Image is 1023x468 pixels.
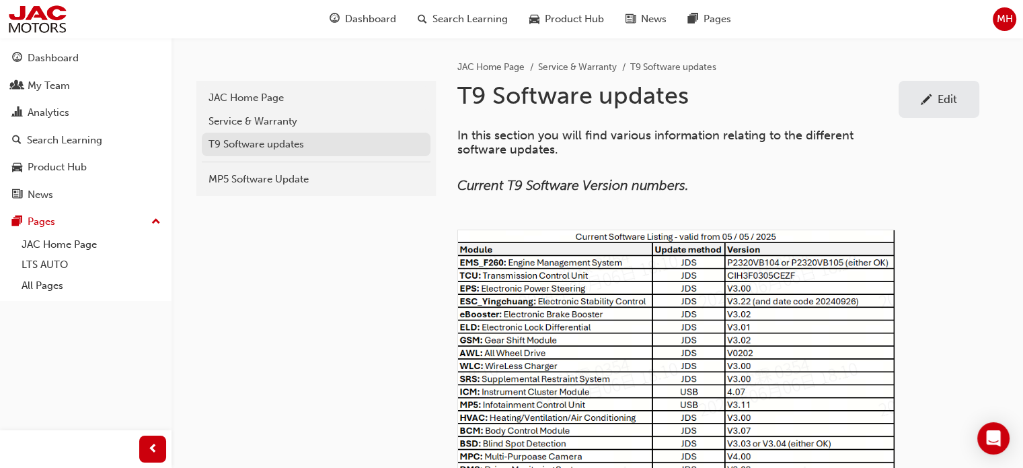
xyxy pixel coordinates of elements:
div: Open Intercom Messenger [977,422,1010,455]
a: car-iconProduct Hub [519,5,615,33]
div: Edit [938,92,957,106]
a: Service & Warranty [538,61,617,73]
a: T9 Software updates [202,133,430,156]
span: pencil-icon [921,94,932,108]
a: guage-iconDashboard [319,5,407,33]
div: Search Learning [27,133,102,148]
button: Pages [5,209,166,234]
span: up-icon [151,213,161,231]
img: jac-portal [7,4,68,34]
a: My Team [5,73,166,98]
span: search-icon [12,135,22,147]
a: Service & Warranty [202,110,430,133]
span: Product Hub [545,11,604,27]
span: pages-icon [12,216,22,228]
span: guage-icon [12,53,22,65]
a: MP5 Software Update [202,168,430,191]
a: Analytics [5,100,166,125]
span: news-icon [12,189,22,201]
a: Product Hub [5,155,166,180]
span: Pages [704,11,731,27]
li: T9 Software updates [630,60,716,75]
span: car-icon [529,11,539,28]
span: pages-icon [688,11,698,28]
button: MH [993,7,1016,31]
span: news-icon [626,11,636,28]
a: Edit [899,81,979,118]
span: search-icon [418,11,427,28]
div: Analytics [28,105,69,121]
a: Dashboard [5,46,166,71]
div: Dashboard [28,51,79,66]
a: News [5,182,166,207]
span: Search Learning [432,11,508,27]
span: Dashboard [345,11,396,27]
span: MH [997,11,1013,27]
a: pages-iconPages [677,5,742,33]
a: Search Learning [5,128,166,153]
span: Current T9 Software Version numbers. [457,178,689,193]
button: DashboardMy TeamAnalyticsSearch LearningProduct HubNews [5,43,166,209]
a: JAC Home Page [202,86,430,110]
div: JAC Home Page [209,90,424,106]
span: people-icon [12,80,22,92]
a: LTS AUTO [16,255,166,275]
a: JAC Home Page [16,234,166,255]
div: Pages [28,214,55,230]
div: MP5 Software Update [209,172,424,187]
div: My Team [28,78,70,94]
a: JAC Home Page [457,61,525,73]
h1: T9 Software updates [457,81,899,110]
div: News [28,187,53,203]
span: car-icon [12,162,22,174]
span: In this section you will find various information relating to the different software updates. [457,128,857,158]
span: News [641,11,667,27]
div: T9 Software updates [209,137,424,152]
span: guage-icon [330,11,340,28]
div: Service & Warranty [209,114,424,129]
div: Product Hub [28,160,87,175]
span: chart-icon [12,107,22,119]
a: All Pages [16,275,166,296]
span: prev-icon [148,441,158,458]
a: news-iconNews [615,5,677,33]
a: search-iconSearch Learning [407,5,519,33]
